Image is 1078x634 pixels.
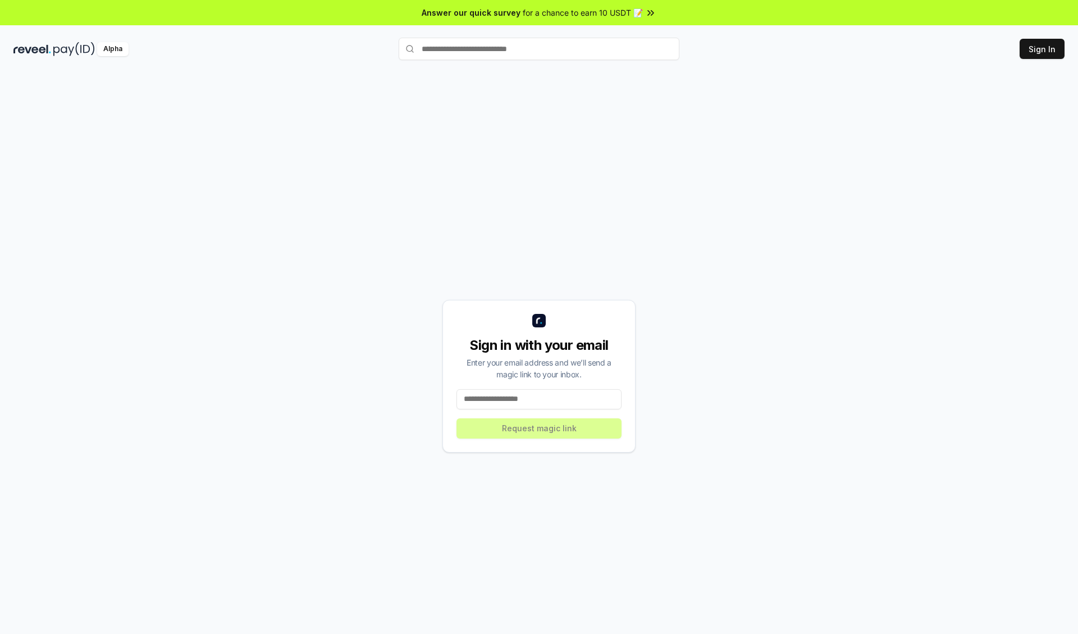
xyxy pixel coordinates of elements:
div: Sign in with your email [456,336,622,354]
img: logo_small [532,314,546,327]
span: for a chance to earn 10 USDT 📝 [523,7,643,19]
button: Sign In [1020,39,1065,59]
div: Enter your email address and we’ll send a magic link to your inbox. [456,357,622,380]
img: reveel_dark [13,42,51,56]
div: Alpha [97,42,129,56]
span: Answer our quick survey [422,7,520,19]
img: pay_id [53,42,95,56]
